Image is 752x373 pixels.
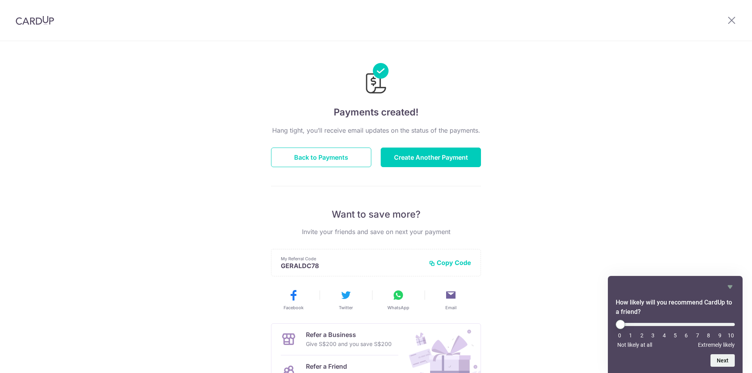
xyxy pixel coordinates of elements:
p: Invite your friends and save on next your payment [271,227,481,236]
p: Refer a Business [306,330,392,339]
button: WhatsApp [375,289,421,311]
button: Email [428,289,474,311]
p: My Referral Code [281,256,423,262]
p: Give S$200 and you save S$200 [306,339,392,349]
div: How likely will you recommend CardUp to a friend? Select an option from 0 to 10, with 0 being Not... [616,282,735,367]
li: 7 [694,332,701,339]
button: Copy Code [429,259,471,267]
h4: Payments created! [271,105,481,119]
button: Twitter [323,289,369,311]
button: Facebook [270,289,316,311]
img: Payments [363,63,389,96]
button: Back to Payments [271,148,371,167]
li: 8 [705,332,712,339]
button: Next question [710,354,735,367]
img: CardUp [16,16,54,25]
button: Hide survey [725,282,735,292]
li: 5 [671,332,679,339]
div: How likely will you recommend CardUp to a friend? Select an option from 0 to 10, with 0 being Not... [616,320,735,348]
li: 10 [727,332,735,339]
li: 0 [616,332,624,339]
span: Email [445,305,457,311]
span: WhatsApp [387,305,409,311]
li: 9 [716,332,724,339]
li: 6 [682,332,690,339]
li: 4 [660,332,668,339]
span: Twitter [339,305,353,311]
button: Create Another Payment [381,148,481,167]
p: Refer a Friend [306,362,385,371]
span: Facebook [284,305,304,311]
h2: How likely will you recommend CardUp to a friend? Select an option from 0 to 10, with 0 being Not... [616,298,735,317]
p: GERALDC78 [281,262,423,270]
p: Hang tight, you’ll receive email updates on the status of the payments. [271,126,481,135]
p: Want to save more? [271,208,481,221]
span: Not likely at all [617,342,652,348]
span: Extremely likely [698,342,735,348]
li: 2 [638,332,646,339]
li: 1 [627,332,634,339]
li: 3 [649,332,657,339]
